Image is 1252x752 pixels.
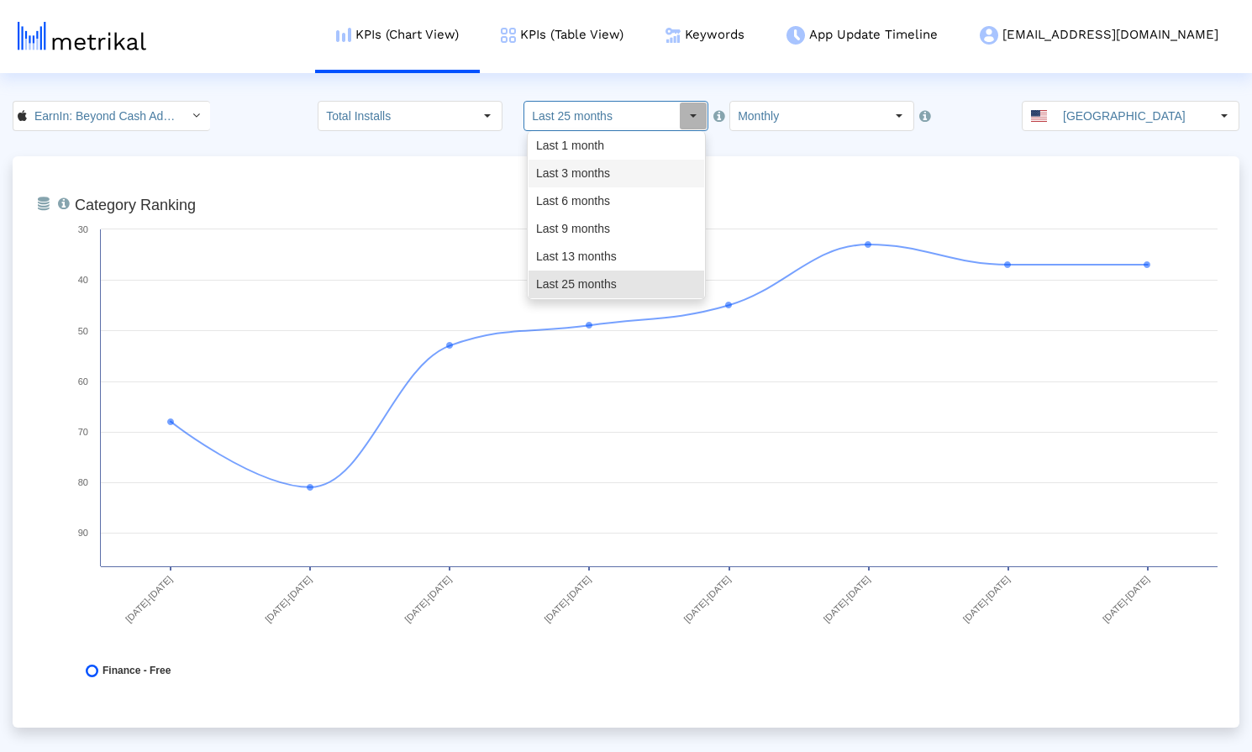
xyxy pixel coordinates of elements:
[18,22,146,50] img: metrical-logo-light.png
[78,528,88,538] text: 90
[78,427,88,437] text: 70
[786,26,805,45] img: app-update-menu-icon.png
[402,574,453,624] text: [DATE]-[DATE]
[529,215,704,243] div: Last 9 months
[78,376,88,387] text: 60
[1101,574,1151,624] text: [DATE]-[DATE]
[529,132,704,160] div: Last 1 month
[78,326,88,336] text: 50
[980,26,998,45] img: my-account-menu-icon.png
[542,574,592,624] text: [DATE]-[DATE]
[336,28,351,42] img: kpi-chart-menu-icon.png
[75,197,196,213] tspan: Category Ranking
[529,160,704,187] div: Last 3 months
[78,477,88,487] text: 80
[473,102,502,130] div: Select
[529,243,704,271] div: Last 13 months
[78,224,88,234] text: 30
[679,102,708,130] div: Select
[78,275,88,285] text: 40
[885,102,913,130] div: Select
[529,187,704,215] div: Last 6 months
[124,574,174,624] text: [DATE]-[DATE]
[1210,102,1239,130] div: Select
[665,28,681,43] img: keywords.png
[263,574,313,624] text: [DATE]-[DATE]
[961,574,1012,624] text: [DATE]-[DATE]
[501,28,516,43] img: kpi-table-menu-icon.png
[529,271,704,298] div: Last 25 months
[822,574,872,624] text: [DATE]-[DATE]
[181,102,210,130] div: Select
[682,574,733,624] text: [DATE]-[DATE]
[103,665,171,677] span: Finance - Free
